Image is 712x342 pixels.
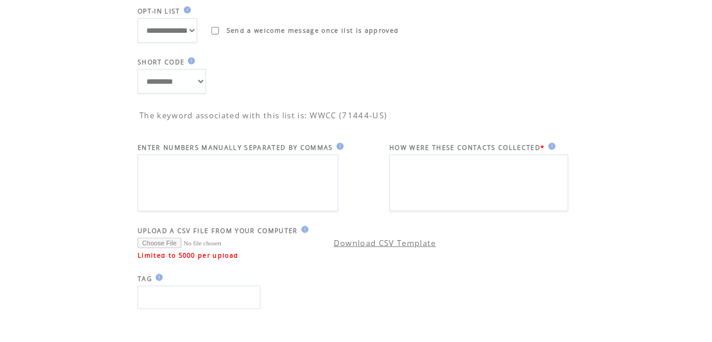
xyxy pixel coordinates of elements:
[310,110,388,121] span: WWCC (71444-US)
[227,26,399,35] span: Send a welcome message once list is approved
[138,143,333,152] span: ENTER NUMBERS MANUALLY SEPARATED BY COMMAS
[184,57,195,64] img: help.gif
[138,251,239,259] span: Limited to 5000 per upload
[389,143,540,152] span: HOW WERE THESE CONTACTS COLLECTED
[139,110,308,121] span: The keyword associated with this list is:
[334,238,436,248] a: Download CSV Template
[298,226,309,233] img: help.gif
[138,275,152,283] span: TAG
[180,6,191,13] img: help.gif
[138,58,184,66] span: SHORT CODE
[333,143,344,150] img: help.gif
[545,143,556,150] img: help.gif
[138,7,180,15] span: OPT-IN LIST
[152,274,163,281] img: help.gif
[138,227,298,235] span: UPLOAD A CSV FILE FROM YOUR COMPUTER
